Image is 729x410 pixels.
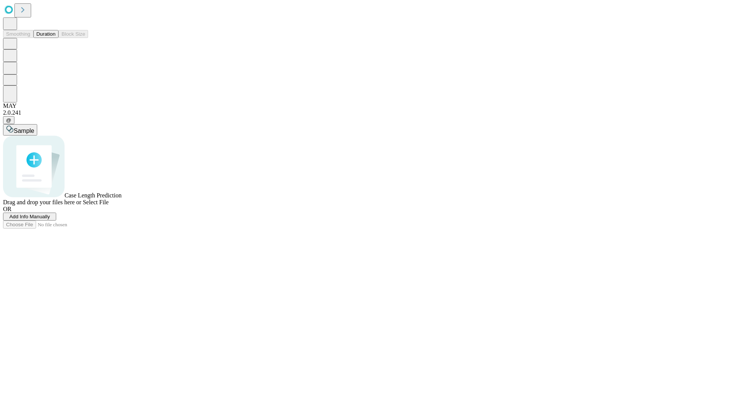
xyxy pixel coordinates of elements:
[3,102,726,109] div: MAY
[14,128,34,134] span: Sample
[3,109,726,116] div: 2.0.241
[3,30,33,38] button: Smoothing
[3,116,14,124] button: @
[3,213,56,221] button: Add Info Manually
[9,214,50,219] span: Add Info Manually
[3,124,37,136] button: Sample
[65,192,121,199] span: Case Length Prediction
[3,199,81,205] span: Drag and drop your files here or
[83,199,109,205] span: Select File
[58,30,88,38] button: Block Size
[33,30,58,38] button: Duration
[6,117,11,123] span: @
[3,206,11,212] span: OR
